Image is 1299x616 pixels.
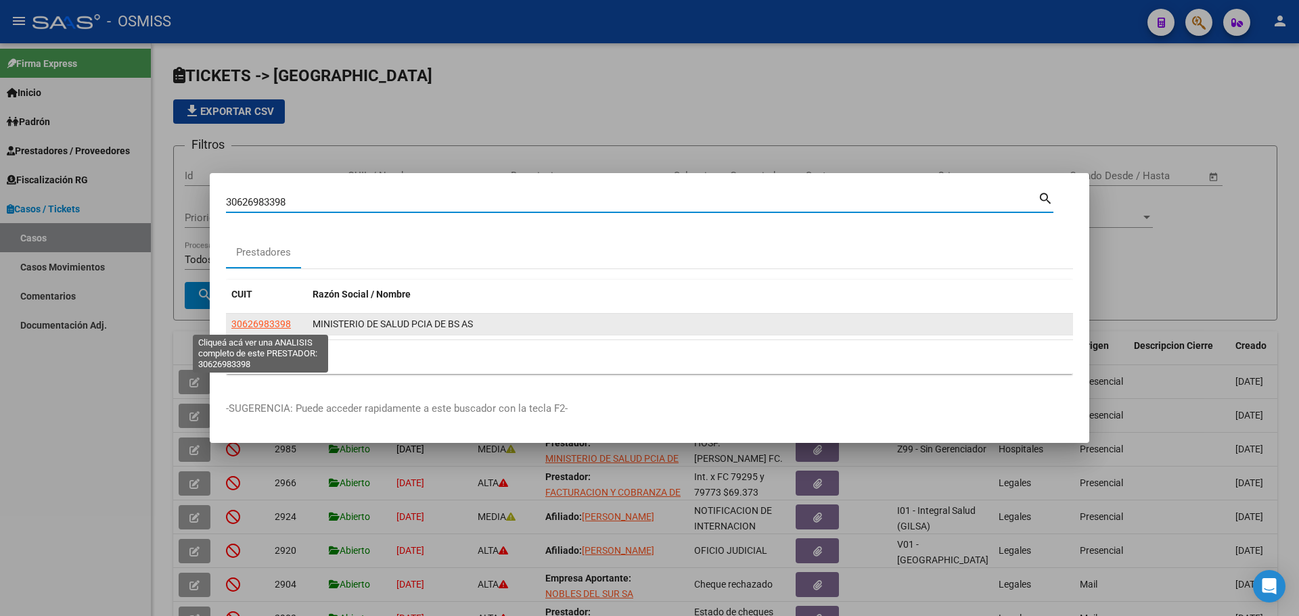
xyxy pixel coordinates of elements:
span: 30626983398 [231,318,291,329]
mat-icon: search [1038,189,1053,206]
datatable-header-cell: CUIT [226,280,307,309]
div: Open Intercom Messenger [1253,570,1285,602]
div: 1 total [226,340,1073,374]
datatable-header-cell: Razón Social / Nombre [307,280,1073,309]
span: CUIT [231,289,252,300]
div: Prestadores [236,245,291,260]
div: MINISTERIO DE SALUD PCIA DE BS AS [313,316,1068,332]
span: Razón Social / Nombre [313,289,411,300]
p: -SUGERENCIA: Puede acceder rapidamente a este buscador con la tecla F2- [226,401,1073,417]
